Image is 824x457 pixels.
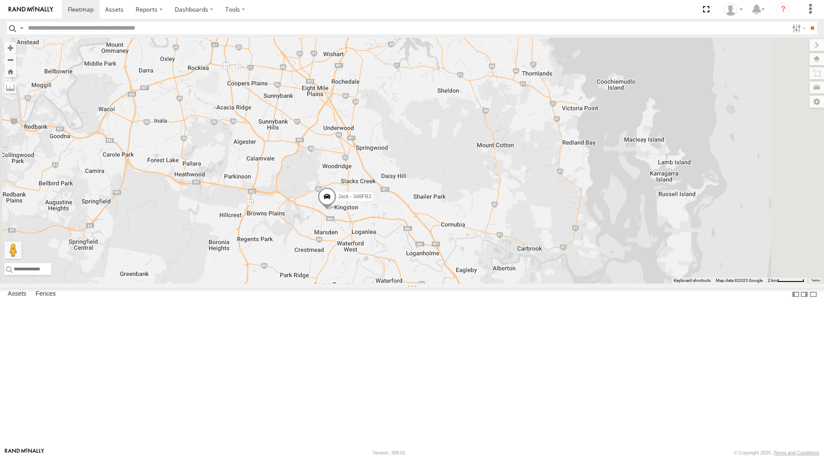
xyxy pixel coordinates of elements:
[811,279,820,282] a: Terms (opens in new tab)
[768,278,777,283] span: 2 km
[4,66,16,77] button: Zoom Home
[4,54,16,66] button: Zoom out
[674,278,711,284] button: Keyboard shortcuts
[734,450,819,455] div: © Copyright 2025 -
[18,22,25,34] label: Search Query
[809,96,824,108] label: Map Settings
[789,22,807,34] label: Search Filter Options
[9,6,53,12] img: rand-logo.svg
[776,3,790,16] i: ?
[31,288,60,300] label: Fences
[4,242,21,259] button: Drag Pegman onto the map to open Street View
[791,288,800,300] label: Dock Summary Table to the Left
[3,288,30,300] label: Assets
[5,448,44,457] a: Visit our Website
[338,194,371,200] span: Jack - 348FB3
[4,42,16,54] button: Zoom in
[716,278,763,283] span: Map data ©2025 Google
[774,450,819,455] a: Terms and Conditions
[765,278,807,284] button: Map Scale: 2 km per 59 pixels
[721,3,746,16] div: Marco DiBenedetto
[373,450,406,455] div: Version: 308.01
[809,288,818,300] label: Hide Summary Table
[4,82,16,94] label: Measure
[800,288,809,300] label: Dock Summary Table to the Right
